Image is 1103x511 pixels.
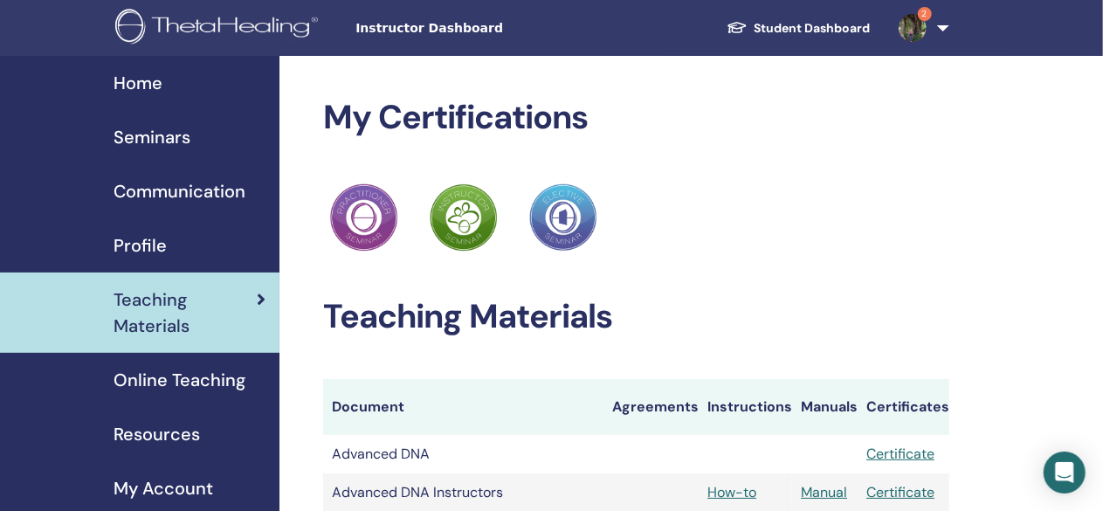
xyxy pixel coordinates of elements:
[330,183,398,252] img: Practitioner
[529,183,597,252] img: Practitioner
[355,19,617,38] span: Instructor Dashboard
[323,98,949,138] h2: My Certifications
[114,475,213,501] span: My Account
[899,14,927,42] img: default.jpg
[114,124,190,150] span: Seminars
[323,379,603,435] th: Document
[866,483,934,501] a: Certificate
[114,70,162,96] span: Home
[323,435,603,473] td: Advanced DNA
[713,12,885,45] a: Student Dashboard
[918,7,932,21] span: 2
[430,183,498,252] img: Practitioner
[792,379,858,435] th: Manuals
[801,483,847,501] a: Manual
[858,379,949,435] th: Certificates
[323,297,949,337] h2: Teaching Materials
[727,20,748,35] img: graduation-cap-white.svg
[707,483,756,501] a: How-to
[114,421,200,447] span: Resources
[699,379,792,435] th: Instructions
[114,232,167,259] span: Profile
[114,178,245,204] span: Communication
[114,367,245,393] span: Online Teaching
[115,9,324,48] img: logo.png
[603,379,699,435] th: Agreements
[1044,452,1086,494] div: Open Intercom Messenger
[114,287,257,339] span: Teaching Materials
[866,445,934,463] a: Certificate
